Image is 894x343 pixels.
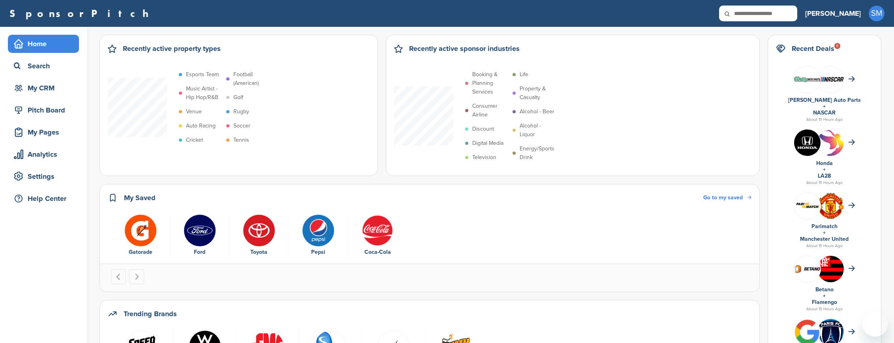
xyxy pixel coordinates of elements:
[233,122,250,130] p: Soccer
[233,214,284,257] a: Toyota logo Toyota
[233,136,249,144] p: Tennis
[233,70,270,88] p: Football (American)
[834,43,840,49] div: 11
[124,214,157,247] img: Uaqc9ec6 400x400
[472,125,494,133] p: Discount
[794,77,821,82] img: Open uri20141112 50798 1s1hxsn
[816,160,833,167] a: Honda
[186,84,222,102] p: Music Artist - Hip Hop/R&B
[12,169,79,184] div: Settings
[520,122,556,139] p: Alcohol - Liquor
[348,214,407,257] div: 5 of 5
[8,57,79,75] a: Search
[794,264,821,274] img: Betano
[12,191,79,206] div: Help Center
[111,214,170,257] div: 1 of 5
[9,8,154,19] a: SponsorPitch
[8,79,79,97] a: My CRM
[123,43,221,54] h2: Recently active property types
[805,5,861,22] a: [PERSON_NAME]
[8,101,79,119] a: Pitch Board
[8,145,79,163] a: Analytics
[233,248,284,257] div: Toyota
[124,192,156,203] h2: My Saved
[186,136,203,144] p: Cricket
[776,179,873,186] div: About 15 Hours Ago
[229,214,289,257] div: 3 of 5
[170,214,229,257] div: 2 of 5
[862,311,888,337] iframe: Button to launch messaging window
[186,122,216,130] p: Auto Racing
[233,107,249,116] p: Rugby
[12,103,79,117] div: Pitch Board
[703,193,751,202] a: Go to my saved
[352,248,403,257] div: Coca-Cola
[12,147,79,161] div: Analytics
[817,193,844,219] img: Open uri20141112 64162 1lb1st5?1415809441
[813,109,836,116] a: NASCAR
[811,223,838,230] a: Parimatch
[869,6,885,21] span: SM
[115,214,166,257] a: Uaqc9ec6 400x400 Gatorade
[115,248,166,257] div: Gatorade
[184,214,216,247] img: Dt5zjbl6 400x400
[472,153,496,162] p: Television
[776,116,873,123] div: About 15 Hours Ago
[174,214,225,257] a: Dt5zjbl6 400x400 Ford
[472,139,503,148] p: Digital Media
[8,35,79,53] a: Home
[520,144,556,162] p: Energy/Sports Drink
[12,37,79,51] div: Home
[233,93,243,102] p: Golf
[409,43,520,54] h2: Recently active sponsor industries
[817,77,844,82] img: 7569886e 0a8b 4460 bc64 d028672dde70
[186,70,219,79] p: Esports Team
[818,172,831,179] a: LA28
[186,107,202,116] p: Venue
[302,214,334,247] img: Pepsi logo
[817,256,844,288] img: Data?1415807839
[788,97,861,103] a: [PERSON_NAME] Auto Parts
[111,269,126,284] button: Go to last slide
[794,129,821,156] img: Kln5su0v 400x400
[823,229,826,236] a: +
[12,81,79,95] div: My CRM
[243,214,275,247] img: Toyota logo
[823,166,826,173] a: +
[124,308,177,319] h2: Trending Brands
[8,123,79,141] a: My Pages
[776,306,873,313] div: About 15 Hours Ago
[703,194,743,201] span: Go to my saved
[8,167,79,186] a: Settings
[289,214,348,257] div: 4 of 5
[776,242,873,249] div: About 15 Hours Ago
[293,248,344,257] div: Pepsi
[792,43,834,54] h2: Recent Deals
[8,189,79,208] a: Help Center
[823,292,826,299] a: +
[352,214,403,257] a: 451ddf96e958c635948cd88c29892565 Coca-Cola
[800,236,849,242] a: Manchester United
[794,201,821,210] img: Screen shot 2018 07 10 at 12.33.29 pm
[472,102,509,119] p: Consumer Airline
[174,248,225,257] div: Ford
[12,125,79,139] div: My Pages
[812,299,837,306] a: Flamengo
[293,214,344,257] a: Pepsi logo Pepsi
[520,84,556,102] p: Property & Casualty
[472,70,509,96] p: Booking & Planning Services
[129,269,144,284] button: Next slide
[817,129,844,176] img: La 2028 olympics logo
[815,286,834,293] a: Betano
[520,70,528,79] p: Life
[805,8,861,19] h3: [PERSON_NAME]
[823,103,826,110] a: +
[12,59,79,73] div: Search
[520,107,554,116] p: Alcohol - Beer
[361,214,394,247] img: 451ddf96e958c635948cd88c29892565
